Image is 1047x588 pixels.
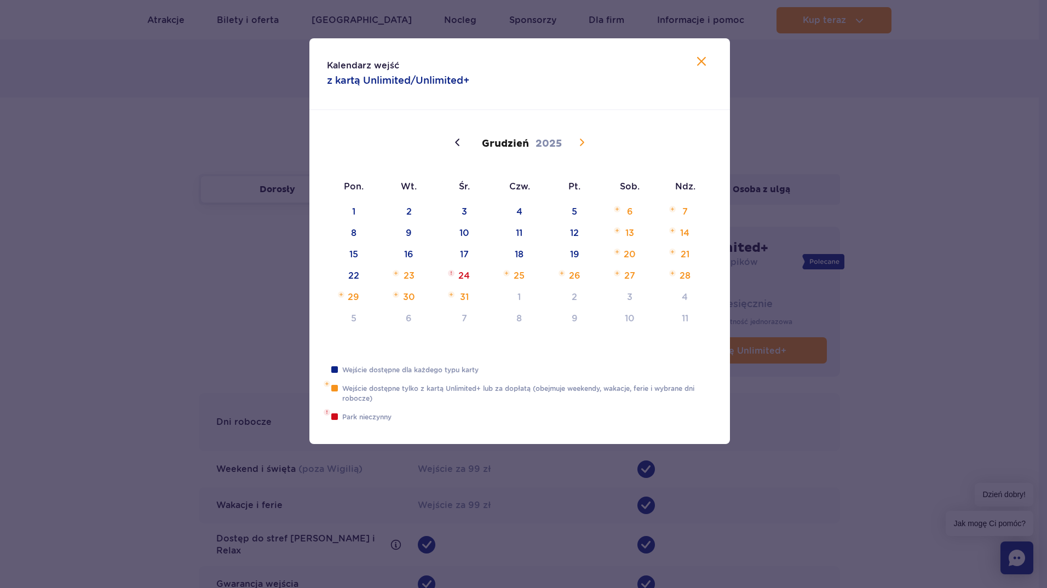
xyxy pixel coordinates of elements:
span: Śr. [436,181,492,193]
span: Wt. [381,181,436,193]
span: Czw. [492,181,547,193]
span: z kartą Unlimited/Unlimited+ [327,73,712,88]
span: Grudzień [482,137,529,151]
span: Ndz. [658,181,713,193]
span: Kalendarz wejść [327,60,712,71]
span: Pon. [326,181,382,193]
span: Pt. [547,181,602,193]
span: Sob. [602,181,658,193]
dd: Park nieczynny [338,412,392,422]
dd: Wejście dostępne tylko z kartą Unlimited+ lub za dopłatą (obejmuje weekendy, wakacje, ferie i wyb... [338,384,708,403]
dd: Wejście dostępne dla każdego typu karty [338,365,479,375]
